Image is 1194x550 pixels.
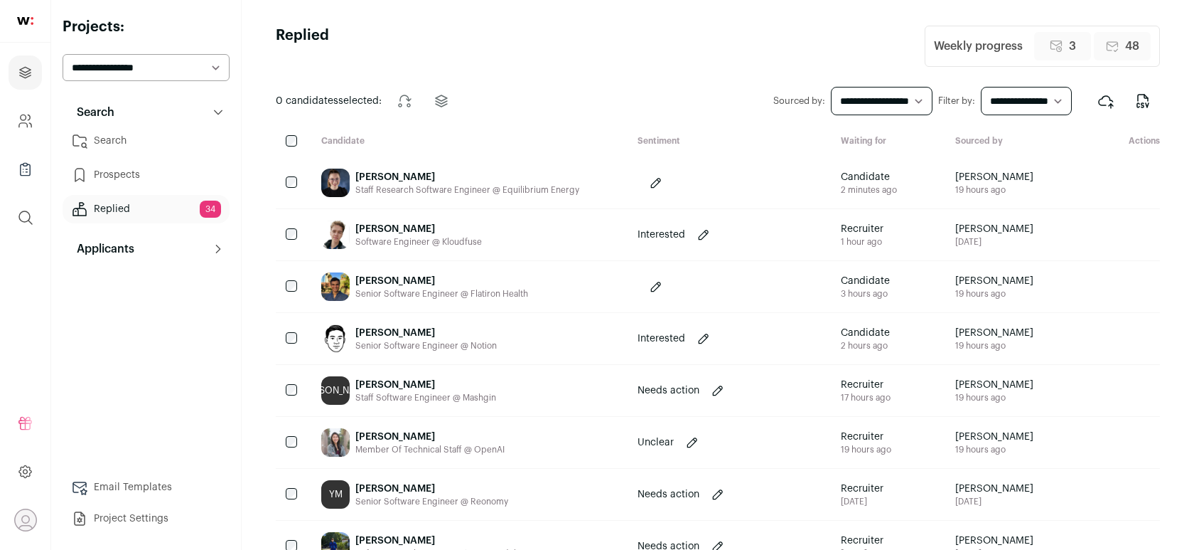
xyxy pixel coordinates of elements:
[955,170,1033,184] span: [PERSON_NAME]
[321,221,350,249] img: 8615f1358d005685a200a42707994f555a32652497e9d54238fb69568a086e92.jpg
[276,26,329,67] h1: Replied
[14,509,37,532] button: Open dropdown
[276,96,338,106] span: 0 candidates
[9,152,42,186] a: Company Lists
[276,94,382,108] span: selected:
[955,378,1033,392] span: [PERSON_NAME]
[934,38,1023,55] div: Weekly progress
[321,480,350,509] div: YM
[355,236,482,248] div: Software Engineer @ Kloudfuse
[955,444,1033,455] span: 19 hours ago
[355,222,482,236] div: [PERSON_NAME]
[638,228,685,242] p: Interested
[355,378,496,392] div: [PERSON_NAME]
[355,170,579,184] div: [PERSON_NAME]
[355,274,528,288] div: [PERSON_NAME]
[841,184,897,196] div: 2 minutes ago
[841,444,891,455] div: 19 hours ago
[841,482,883,496] span: Recruiter
[841,170,897,184] span: Candidate
[355,496,508,507] div: Senior Software Engineer @ Reonomy
[63,17,230,37] h2: Projects:
[841,236,883,248] div: 1 hour ago
[355,444,505,455] div: Member Of Technical Staff @ OpenAI
[1125,38,1139,55] span: 48
[355,340,497,351] div: Senior Software Engineer @ Notion
[310,135,626,149] div: Candidate
[638,332,685,346] p: Interested
[321,376,350,405] div: [PERSON_NAME]
[63,235,230,263] button: Applicants
[955,430,1033,444] span: [PERSON_NAME]
[63,504,230,533] a: Project Settings
[355,392,496,403] div: Staff Software Engineer @ Mashgin
[638,487,699,502] p: Needs action
[955,222,1033,236] span: [PERSON_NAME]
[944,135,1080,149] div: Sourced by
[68,240,134,258] p: Applicants
[841,392,891,403] div: 17 hours ago
[63,195,230,223] a: Replied34
[1089,84,1123,118] button: Export to ATS
[9,55,42,90] a: Projects
[355,184,579,196] div: Staff Research Software Engineer @ Equilibrium Energy
[63,127,230,155] a: Search
[955,392,1033,403] span: 19 hours ago
[355,326,497,340] div: [PERSON_NAME]
[955,534,1033,548] span: [PERSON_NAME]
[626,135,829,149] div: Sentiment
[321,428,350,457] img: ca6f8db8cba13ac7290b7f7043e0f1f2268d0dad6fbd84df56c94a00ab71ba40.jpg
[63,161,230,189] a: Prospects
[638,384,699,398] p: Needs action
[955,288,1033,300] span: 19 hours ago
[773,95,825,107] label: Sourced by:
[1080,135,1160,149] div: Actions
[841,340,890,351] div: 2 hours ago
[955,184,1033,196] span: 19 hours ago
[829,135,944,149] div: Waiting for
[955,274,1033,288] span: [PERSON_NAME]
[638,435,674,450] p: Unclear
[321,169,350,197] img: 0344f588dfab605e90035dd760a9bbe4a405900e90b4a1adbc61f7805172eabf.jpg
[955,482,1033,496] span: [PERSON_NAME]
[1069,38,1076,55] span: 3
[17,17,33,25] img: wellfound-shorthand-0d5821cbd27db2630d0214b213865d53afaa358527fdda9d0ea32b1df1b89c2c.svg
[841,496,883,507] div: [DATE]
[841,222,883,236] span: Recruiter
[955,496,1033,507] span: [DATE]
[841,534,883,548] span: Recruiter
[355,288,528,300] div: Senior Software Engineer @ Flatiron Health
[955,340,1033,351] span: 19 hours ago
[841,274,890,288] span: Candidate
[1126,84,1160,118] button: Export to CSV
[355,430,505,444] div: [PERSON_NAME]
[841,288,890,300] div: 3 hours ago
[9,104,42,138] a: Company and ATS Settings
[321,324,350,353] img: 265c598ab5f914b9d68885a26edecfa4b7941505870070d16c3e063029454ae0.jpg
[955,326,1033,340] span: [PERSON_NAME]
[938,95,975,107] label: Filter by:
[200,201,221,218] span: 34
[68,104,114,121] p: Search
[63,473,230,502] a: Email Templates
[955,236,1033,248] span: [DATE]
[355,534,525,548] div: [PERSON_NAME]
[63,98,230,127] button: Search
[321,273,350,301] img: 5aacded2775a05e449f8b871cfeec4ad2be071aaba09de9c6daf864bc8bb10ac
[841,378,891,392] span: Recruiter
[355,482,508,496] div: [PERSON_NAME]
[841,326,890,340] span: Candidate
[841,430,891,444] span: Recruiter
